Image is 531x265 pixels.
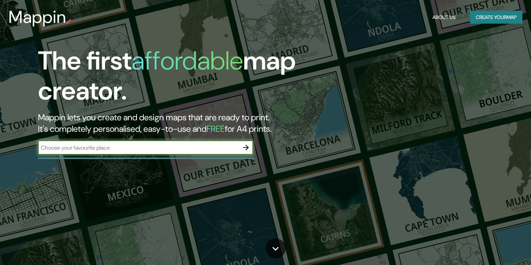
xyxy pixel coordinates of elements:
h3: Mappin [9,7,66,27]
h2: Mappin lets you create and design maps that are ready to print. It's completely personalised, eas... [38,112,304,135]
button: About Us [430,11,459,24]
input: Choose your favourite place [38,144,239,152]
img: mappin-pin [66,19,72,24]
button: Create yourmap [470,11,522,24]
h1: affordable [132,44,243,77]
h5: FREE [207,123,225,134]
h1: The first map creator. [38,46,304,112]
